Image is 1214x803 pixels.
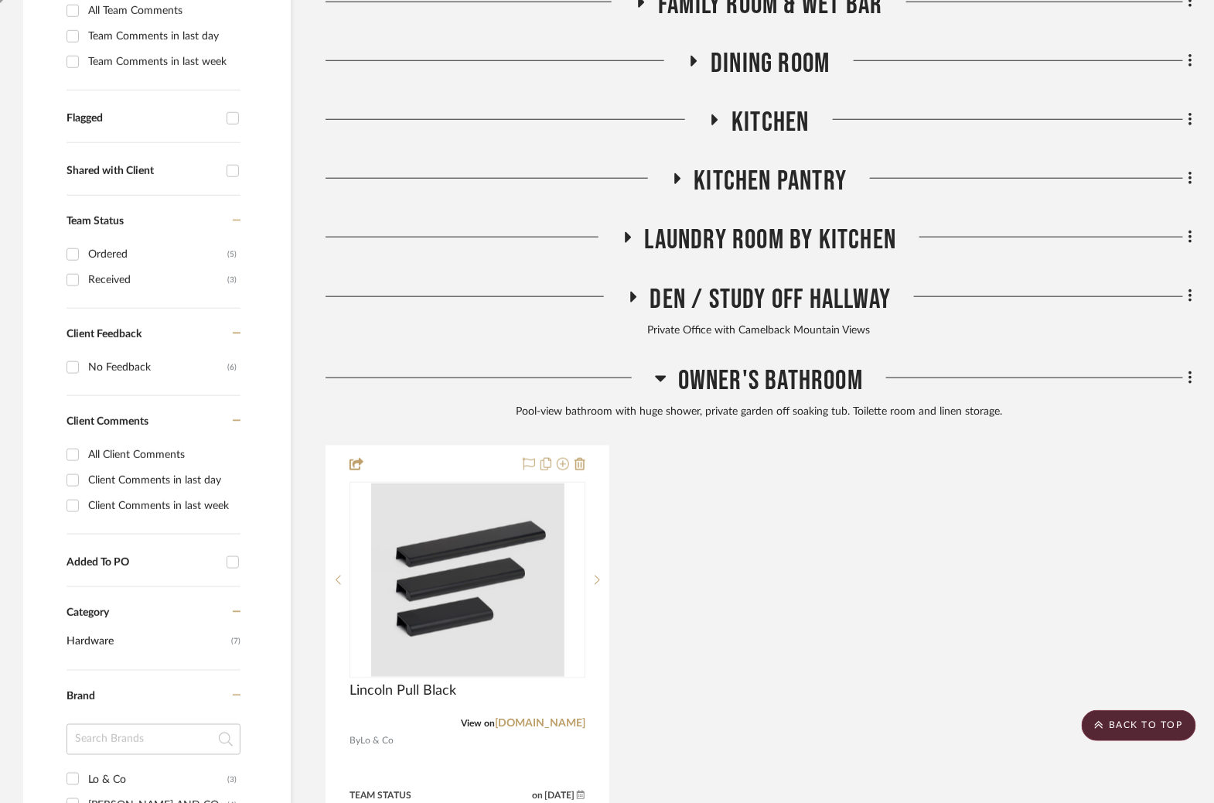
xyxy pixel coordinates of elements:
[66,628,227,654] span: Hardware
[66,416,148,427] span: Client Comments
[694,165,847,198] span: Kitchen Pantry
[1082,710,1196,741] scroll-to-top-button: BACK TO TOP
[731,106,809,139] span: Kitchen
[326,323,1192,340] div: Private Office with Camelback Mountain Views
[88,443,237,467] div: All Client Comments
[66,329,142,340] span: Client Feedback
[350,789,411,803] div: Team Status
[326,404,1192,421] div: Pool-view bathroom with huge shower, private garden off soaking tub. Toilette room and linen stor...
[66,607,109,620] span: Category
[495,719,585,730] a: [DOMAIN_NAME]
[88,355,227,380] div: No Feedback
[350,683,456,700] span: Lincoln Pull Black
[227,355,237,380] div: (6)
[350,483,585,678] div: 0
[88,242,227,267] div: Ordered
[461,719,495,729] span: View on
[544,791,577,801] span: [DATE]
[88,24,237,49] div: Team Comments in last day
[533,791,544,801] span: on
[227,242,237,267] div: (5)
[66,165,219,178] div: Shared with Client
[645,224,897,257] span: Laundry Room by Kitchen
[66,216,124,227] span: Team Status
[371,484,564,677] img: Lincoln Pull Black
[88,494,237,518] div: Client Comments in last week
[227,268,237,292] div: (3)
[678,364,863,398] span: Owner's Bathroom
[66,724,240,755] input: Search Brands
[66,691,95,702] span: Brand
[88,767,227,792] div: Lo & Co
[711,47,830,80] span: Dining Room
[66,112,219,125] div: Flagged
[227,767,237,792] div: (3)
[88,468,237,493] div: Client Comments in last day
[350,734,360,749] span: By
[360,734,394,749] span: Lo & Co
[88,50,237,74] div: Team Comments in last week
[66,556,219,569] div: Added To PO
[231,629,240,654] span: (7)
[650,283,892,316] span: Den / Study off Hallway
[88,268,227,292] div: Received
